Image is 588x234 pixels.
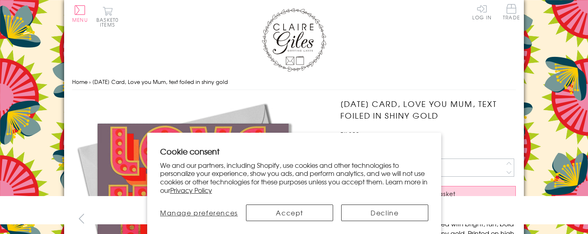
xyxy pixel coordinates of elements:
a: Log In [472,4,492,20]
button: Basket0 items [96,6,119,27]
a: Trade [503,4,520,21]
span: Manage preferences [160,208,238,217]
button: Decline [341,205,428,221]
span: › [89,78,91,86]
button: prev [72,209,90,228]
span: Trade [503,4,520,20]
h1: [DATE] Card, Love you Mum, text foiled in shiny gold [340,98,516,121]
a: Home [72,78,88,86]
h2: Cookie consent [160,146,428,157]
span: 0 items [100,16,119,28]
span: [DATE] Card, Love you Mum, text foiled in shiny gold [92,78,228,86]
button: Manage preferences [160,205,238,221]
button: Menu [72,5,88,22]
nav: breadcrumbs [72,74,516,90]
span: Menu [72,16,88,23]
button: Accept [246,205,333,221]
p: We and our partners, including Shopify, use cookies and other technologies to personalize your ex... [160,161,428,194]
a: Privacy Policy [170,185,212,195]
img: Claire Giles Greetings Cards [262,8,326,72]
span: BIL302 [340,130,359,139]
